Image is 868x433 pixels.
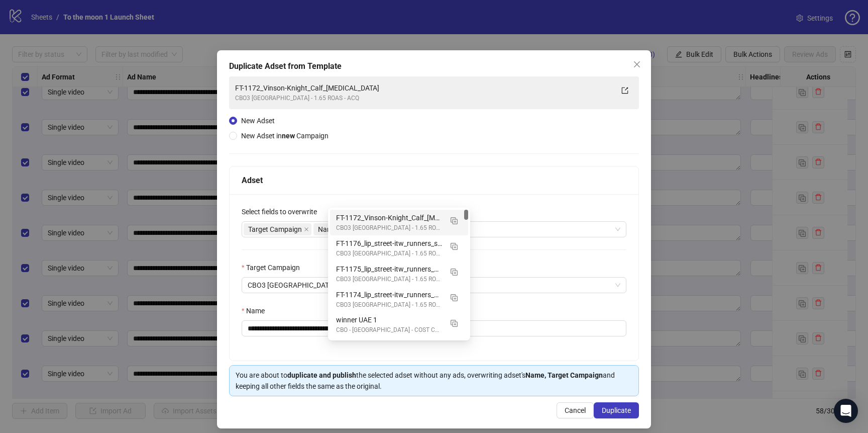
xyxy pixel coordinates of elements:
div: FT-1172_Vinson-Knight_Calf_[MEDICAL_DATA] [336,212,442,223]
div: FT-1172_Vinson-Knight_Calf_[MEDICAL_DATA] [235,82,613,94]
button: Duplicate [446,212,462,228]
img: Duplicate [451,294,458,301]
img: Duplicate [451,217,458,224]
label: Select fields to overwrite [242,206,323,217]
span: New Adset in Campaign [241,132,329,140]
span: Target Campaign [248,224,302,235]
div: CBO3 [GEOGRAPHIC_DATA] - 1.65 ROAS - ACQ [336,249,442,258]
button: Duplicate [446,289,462,305]
div: Adset [242,174,626,187]
span: Target Campaign [244,223,311,235]
div: winner UAE 1 [330,312,468,337]
div: CBO3 [GEOGRAPHIC_DATA] - 1.65 ROAS - ACQ [336,300,442,310]
span: close [304,227,309,232]
div: CBO3 [GEOGRAPHIC_DATA] - 1.65 ROAS - ACQ [336,275,442,284]
div: CBO3 [GEOGRAPHIC_DATA] - 1.65 ROAS - ACQ [336,223,442,233]
span: New Adset [241,117,275,125]
div: You are about to the selected adset without any ads, overwriting adset's and keeping all other fi... [236,370,632,392]
button: Close [629,56,645,72]
div: Open Intercom Messenger [834,399,858,423]
div: FT-1172_Vinson-Knight_Calf_shin-splints [330,210,468,235]
div: winner UAE 1 [336,314,442,325]
span: Cancel [565,406,586,414]
label: Target Campaign [242,262,306,273]
strong: new [282,132,295,140]
span: export [621,87,628,94]
div: CBO3 [GEOGRAPHIC_DATA] - 1.65 ROAS - ACQ [235,94,613,103]
button: Duplicate [446,264,462,280]
img: Duplicate [451,320,458,327]
div: FT-1175_lip_street-itw_runners_asian-guy [330,261,468,287]
label: Name [242,305,271,316]
div: FT-1176_lip_street-itw_runners_shy-guy [330,235,468,261]
strong: Name, Target Campaign [525,371,603,379]
input: Name [242,320,626,336]
div: FT-1175_lip_street-itw_runners_asian-guy [336,264,442,275]
span: CBO3 USA - 1.65 ROAS - ACQ [248,278,620,293]
span: Duplicate [602,406,631,414]
div: FT-1174_lip_street-itw_runners_white-guy [336,289,442,300]
span: Name [318,224,337,235]
div: CBO - [GEOGRAPHIC_DATA] - COST CAP - ROAS 1.6 [336,325,442,335]
button: Cancel [557,402,594,418]
img: Duplicate [451,269,458,276]
span: Name [313,223,346,235]
button: Duplicate [594,402,639,418]
div: winner UK 1 [330,337,468,363]
button: Duplicate [446,238,462,254]
div: FT-1174_lip_street-itw_runners_white-guy [330,287,468,312]
span: close [633,60,641,68]
div: Duplicate Adset from Template [229,60,639,72]
div: FT-1176_lip_street-itw_runners_shy-guy [336,238,442,249]
img: Duplicate [451,243,458,250]
strong: duplicate and publish [287,371,356,379]
button: Duplicate [446,314,462,330]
